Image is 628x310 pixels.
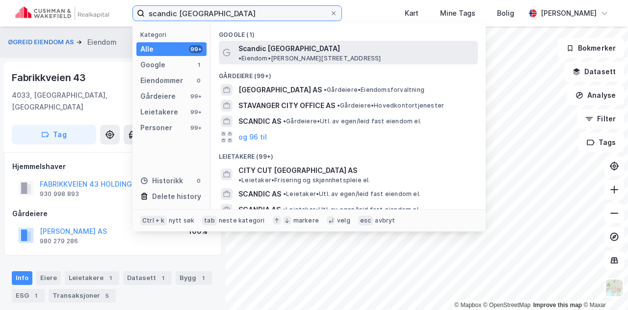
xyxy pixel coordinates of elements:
[188,225,208,237] div: 100%
[12,70,88,85] div: Fabrikkveien 43
[564,62,624,82] button: Datasett
[140,175,183,187] div: Historikk
[238,84,322,96] span: [GEOGRAPHIC_DATA] AS
[189,45,203,53] div: 99+
[558,38,624,58] button: Bokmerker
[195,77,203,85] div: 0
[440,7,475,19] div: Mine Tags
[238,204,281,216] span: SCANDIA AS
[283,190,286,197] span: •
[579,263,628,310] iframe: Chat Widget
[198,273,208,283] div: 1
[293,217,319,225] div: markere
[12,89,138,113] div: 4033, [GEOGRAPHIC_DATA], [GEOGRAPHIC_DATA]
[123,271,172,285] div: Datasett
[337,102,340,109] span: •
[483,302,531,309] a: OpenStreetMap
[202,216,217,225] div: tab
[337,102,444,110] span: Gårdeiere • Hovedkontortjenester
[238,188,281,200] span: SCANDIC AS
[238,165,357,176] span: CITY CUT [GEOGRAPHIC_DATA] AS
[238,176,241,184] span: •
[454,302,481,309] a: Mapbox
[49,289,116,303] div: Transaksjoner
[12,208,213,220] div: Gårdeiere
[358,216,373,225] div: esc
[87,36,117,48] div: Eiendom
[238,176,370,184] span: Leietaker • Frisering og skjønnhetspleie el.
[195,177,203,185] div: 0
[12,125,96,144] button: Tag
[497,7,514,19] div: Bolig
[40,190,79,198] div: 930 998 893
[283,190,420,198] span: Leietaker • Utl. av egen/leid fast eiendom el.
[211,23,486,41] div: Google (1)
[105,273,115,283] div: 1
[140,90,176,102] div: Gårdeiere
[567,85,624,105] button: Analyse
[578,133,624,152] button: Tags
[40,237,78,245] div: 980 279 286
[238,43,340,55] span: Scandic [GEOGRAPHIC_DATA]
[324,86,424,94] span: Gårdeiere • Eiendomsforvaltning
[8,37,76,47] button: ØGREID EIENDOM AS
[65,271,119,285] div: Leietakere
[283,206,420,214] span: Leietaker • Utl. av egen/leid fast eiendom el.
[577,109,624,129] button: Filter
[140,59,165,71] div: Google
[324,86,327,93] span: •
[211,145,486,163] div: Leietakere (99+)
[102,291,112,301] div: 5
[12,271,32,285] div: Info
[12,289,45,303] div: ESG
[195,61,203,69] div: 1
[145,6,330,21] input: Søk på adresse, matrikkel, gårdeiere, leietakere eller personer
[238,55,241,62] span: •
[140,43,154,55] div: Alle
[140,122,172,134] div: Personer
[238,100,335,112] span: STAVANGER CITY OFFICE AS
[189,124,203,132] div: 99+
[31,291,41,301] div: 1
[533,302,582,309] a: Improve this map
[12,161,213,172] div: Hjemmelshaver
[405,7,419,19] div: Kart
[375,217,395,225] div: avbryt
[158,273,168,283] div: 1
[140,216,167,225] div: Ctrl + k
[140,75,183,86] div: Eiendommer
[283,117,421,125] span: Gårdeiere • Utl. av egen/leid fast eiendom el.
[211,64,486,82] div: Gårdeiere (99+)
[16,6,109,20] img: cushman-wakefield-realkapital-logo.202ea83816669bd177139c58696a8fa1.svg
[283,206,286,213] span: •
[283,117,286,125] span: •
[579,263,628,310] div: Kontrollprogram for chat
[189,108,203,116] div: 99+
[152,191,201,202] div: Delete history
[140,106,178,118] div: Leietakere
[176,271,212,285] div: Bygg
[337,217,350,225] div: velg
[238,131,267,143] button: og 96 til
[541,7,597,19] div: [PERSON_NAME]
[140,31,207,38] div: Kategori
[169,217,195,225] div: nytt søk
[219,217,265,225] div: neste kategori
[36,271,61,285] div: Eiere
[238,55,381,62] span: Eiendom • [PERSON_NAME][STREET_ADDRESS]
[238,115,281,127] span: SCANDIC AS
[189,92,203,100] div: 99+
